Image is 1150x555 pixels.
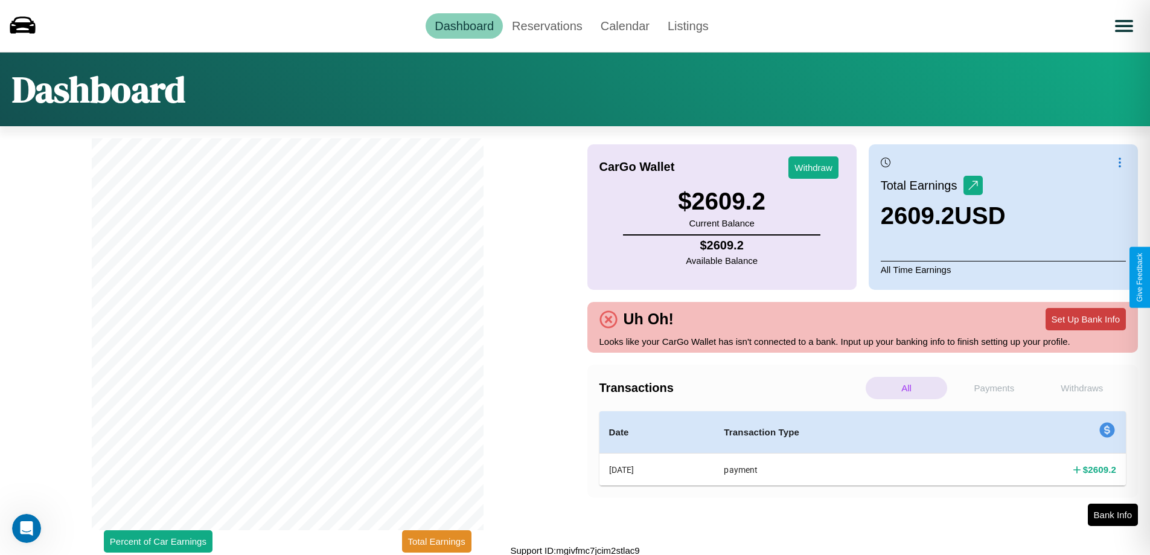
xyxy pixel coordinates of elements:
iframe: Intercom live chat [12,514,41,543]
h4: Date [609,425,705,440]
th: payment [714,454,959,486]
a: Calendar [592,13,659,39]
p: Withdraws [1041,377,1123,399]
a: Dashboard [426,13,503,39]
button: Percent of Car Earnings [104,530,212,553]
p: All Time Earnings [881,261,1126,278]
th: [DATE] [599,454,715,486]
h3: $ 2609.2 [678,188,765,215]
table: simple table [599,411,1126,486]
p: All [866,377,947,399]
div: Give Feedback [1136,253,1144,302]
p: Looks like your CarGo Wallet has isn't connected to a bank. Input up your banking info to finish ... [599,333,1126,350]
h4: Transactions [599,381,863,395]
a: Listings [659,13,718,39]
h4: $ 2609.2 [686,239,758,252]
p: Payments [953,377,1035,399]
h1: Dashboard [12,65,185,114]
button: Open menu [1107,9,1141,43]
button: Bank Info [1088,504,1138,526]
button: Total Earnings [402,530,471,553]
p: Current Balance [678,215,765,231]
h4: CarGo Wallet [599,160,675,174]
button: Set Up Bank Info [1046,308,1126,330]
h4: Uh Oh! [618,310,680,328]
p: Available Balance [686,252,758,269]
h3: 2609.2 USD [881,202,1006,229]
button: Withdraw [788,156,839,179]
h4: $ 2609.2 [1083,463,1116,476]
p: Total Earnings [881,175,963,196]
h4: Transaction Type [724,425,949,440]
a: Reservations [503,13,592,39]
